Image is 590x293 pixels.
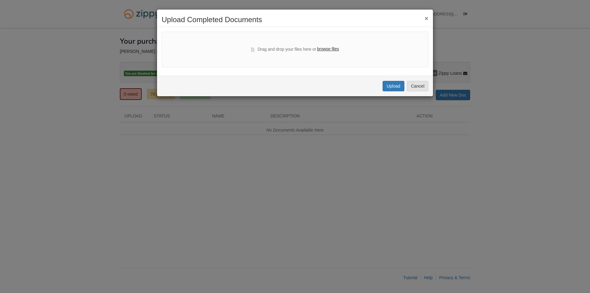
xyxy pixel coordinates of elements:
[383,81,404,91] button: Upload
[251,46,339,53] div: Drag and drop your files here or
[425,15,428,22] button: ×
[317,46,339,53] label: browse files
[162,16,428,24] h2: Upload Completed Documents
[407,81,428,91] button: Cancel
